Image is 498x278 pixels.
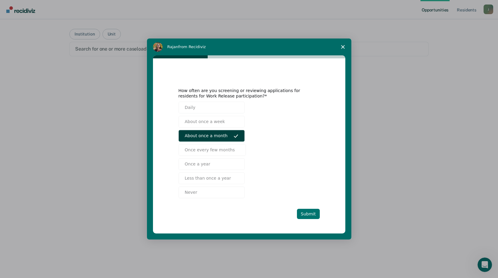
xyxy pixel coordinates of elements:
[185,161,210,167] span: Once a year
[179,172,245,184] button: Less than once a year
[185,147,235,153] span: Once every few months
[179,144,246,156] button: Once every few months
[185,119,225,125] span: About once a week
[185,189,197,196] span: Never
[179,130,245,142] button: About once a month
[185,104,195,111] span: Daily
[179,187,245,198] button: Never
[179,102,245,113] button: Daily
[335,39,351,55] span: Close survey
[167,45,179,49] span: Rajan
[178,45,206,49] span: from Recidiviz
[179,158,245,170] button: Once a year
[153,42,163,52] img: Profile image for Rajan
[179,116,245,128] button: About once a week
[185,133,228,139] span: About once a month
[185,175,231,181] span: Less than once a year
[179,88,311,99] div: How often are you screening or reviewing applications for residents for Work Release participation?
[297,209,320,219] button: Submit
